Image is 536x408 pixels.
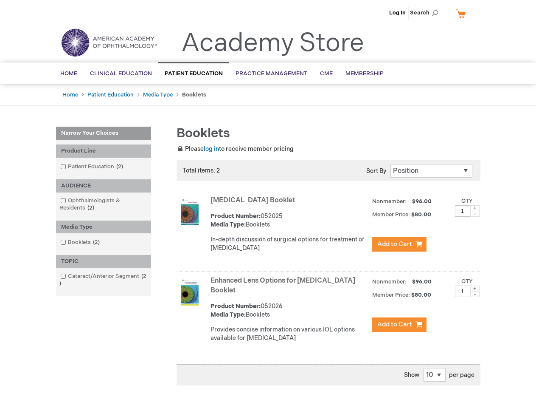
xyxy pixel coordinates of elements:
[372,211,410,218] strong: Member Price:
[58,163,126,171] a: Patient Education2
[181,198,199,225] img: Cataract Surgery Booklet
[210,235,368,252] div: In-depth discussion of surgical options for treatment of [MEDICAL_DATA]
[177,126,230,141] span: Booklets
[345,70,384,77] span: Membership
[372,277,407,287] strong: Nonmember:
[58,238,103,246] a: Booklets2
[404,371,419,379] span: Show
[411,278,433,285] span: $96.00
[181,28,364,59] a: Academy Store
[411,211,432,218] span: $80.00
[182,91,206,98] strong: Booklets
[177,145,294,153] span: Please to receive member pricing
[372,317,427,332] button: Add to Cart
[461,278,473,285] label: Qty
[372,196,407,207] strong: Nonmember:
[455,205,470,217] input: Qty
[210,302,368,319] div: 052026 Booklets
[143,91,173,98] a: Media Type
[85,204,96,211] span: 2
[366,167,386,175] label: Sort By
[449,371,474,379] span: per page
[455,286,470,297] input: Qty
[411,292,432,298] span: $80.00
[461,198,473,204] label: Qty
[210,196,295,204] a: [MEDICAL_DATA] Booklet
[377,320,412,329] span: Add to Cart
[91,239,102,246] span: 2
[410,4,442,21] span: Search
[389,9,406,16] a: Log In
[90,70,152,77] span: Clinical Education
[204,145,219,153] a: log in
[114,163,125,170] span: 2
[56,255,151,268] div: TOPIC
[210,326,368,343] div: Provides concise information on various IOL options available for [MEDICAL_DATA]
[59,273,146,287] span: 2
[58,197,149,212] a: Ophthalmologists & Residents2
[60,70,77,77] span: Home
[320,70,333,77] span: CME
[56,221,151,234] div: Media Type
[210,311,246,318] strong: Media Type:
[62,91,78,98] a: Home
[236,70,307,77] span: Practice Management
[210,221,246,228] strong: Media Type:
[56,127,151,140] strong: Narrow Your Choices
[58,272,149,288] a: Cataract/Anterior Segment2
[182,167,220,174] span: Total items: 2
[372,292,410,298] strong: Member Price:
[87,91,134,98] a: Patient Education
[372,237,427,252] button: Add to Cart
[411,198,433,205] span: $96.00
[210,277,355,295] a: Enhanced Lens Options for [MEDICAL_DATA] Booklet
[56,144,151,158] div: Product Line
[210,303,261,310] strong: Product Number:
[181,278,199,306] img: Enhanced Lens Options for Cataract Surgery Booklet
[210,212,261,220] strong: Product Number:
[377,240,412,248] span: Add to Cart
[56,179,151,193] div: AUDIENCE
[165,70,223,77] span: Patient Education
[210,212,368,229] div: 052025 Booklets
